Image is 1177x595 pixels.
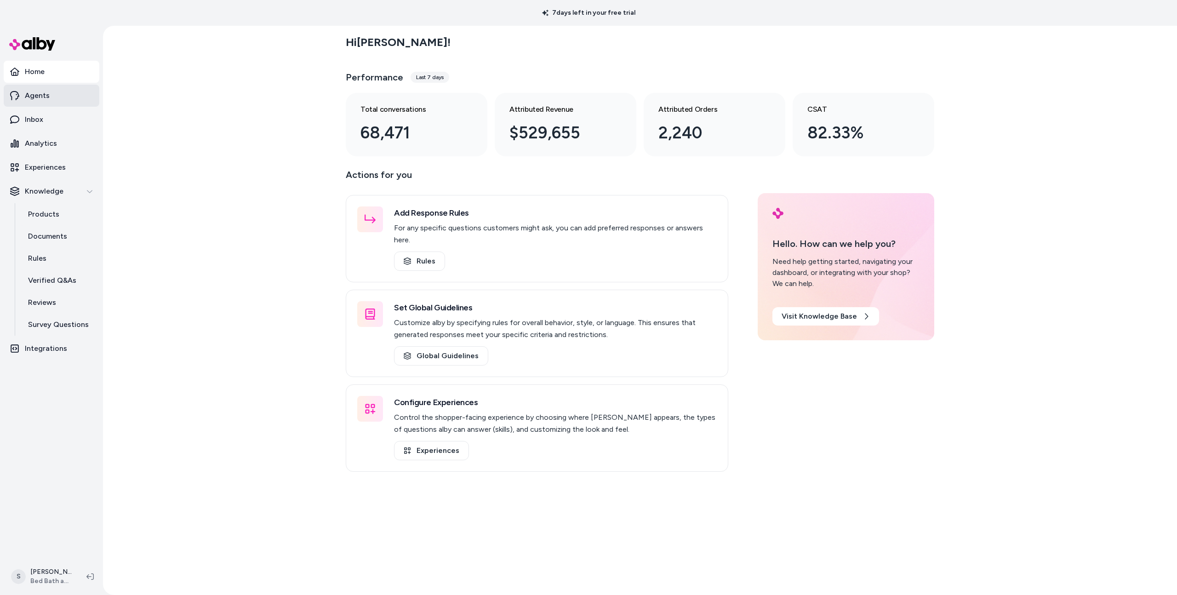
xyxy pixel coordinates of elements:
[19,269,99,292] a: Verified Q&As
[4,85,99,107] a: Agents
[19,314,99,336] a: Survey Questions
[28,319,89,330] p: Survey Questions
[28,275,76,286] p: Verified Q&As
[25,138,57,149] p: Analytics
[30,577,72,586] span: Bed Bath and Beyond
[495,93,636,156] a: Attributed Revenue $529,655
[360,104,458,115] h3: Total conversations
[25,186,63,197] p: Knowledge
[28,209,59,220] p: Products
[807,104,905,115] h3: CSAT
[4,109,99,131] a: Inbox
[6,562,79,591] button: S[PERSON_NAME]Bed Bath and Beyond
[807,120,905,145] div: 82.33%
[25,66,45,77] p: Home
[30,567,72,577] p: [PERSON_NAME]
[793,93,934,156] a: CSAT 82.33%
[772,208,783,219] img: alby Logo
[394,412,717,435] p: Control the shopper-facing experience by choosing where [PERSON_NAME] appears, the types of quest...
[25,90,50,101] p: Agents
[394,396,717,409] h3: Configure Experiences
[346,35,451,49] h2: Hi [PERSON_NAME] !
[4,61,99,83] a: Home
[4,156,99,178] a: Experiences
[346,71,403,84] h3: Performance
[394,222,717,246] p: For any specific questions customers might ask, you can add preferred responses or answers here.
[4,338,99,360] a: Integrations
[28,253,46,264] p: Rules
[772,237,920,251] p: Hello. How can we help you?
[644,93,785,156] a: Attributed Orders 2,240
[394,441,469,460] a: Experiences
[19,203,99,225] a: Products
[394,252,445,271] a: Rules
[11,569,26,584] span: S
[394,206,717,219] h3: Add Response Rules
[4,132,99,154] a: Analytics
[360,120,458,145] div: 68,471
[346,167,728,189] p: Actions for you
[509,120,607,145] div: $529,655
[394,301,717,314] h3: Set Global Guidelines
[9,37,55,51] img: alby Logo
[19,292,99,314] a: Reviews
[4,180,99,202] button: Knowledge
[19,247,99,269] a: Rules
[19,225,99,247] a: Documents
[25,343,67,354] p: Integrations
[509,104,607,115] h3: Attributed Revenue
[28,297,56,308] p: Reviews
[772,256,920,289] div: Need help getting started, navigating your dashboard, or integrating with your shop? We can help.
[772,307,879,326] a: Visit Knowledge Base
[658,120,756,145] div: 2,240
[28,231,67,242] p: Documents
[25,114,43,125] p: Inbox
[537,8,641,17] p: 7 days left in your free trial
[411,72,449,83] div: Last 7 days
[394,317,717,341] p: Customize alby by specifying rules for overall behavior, style, or language. This ensures that ge...
[346,93,487,156] a: Total conversations 68,471
[25,162,66,173] p: Experiences
[658,104,756,115] h3: Attributed Orders
[394,346,488,366] a: Global Guidelines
